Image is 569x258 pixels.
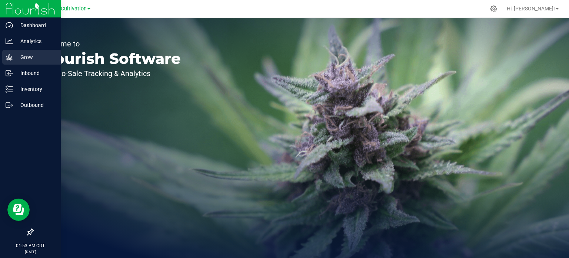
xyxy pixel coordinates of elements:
[6,69,13,77] inline-svg: Inbound
[61,6,87,12] span: Cultivation
[13,21,57,30] p: Dashboard
[13,37,57,46] p: Analytics
[40,51,181,66] p: Flourish Software
[3,242,57,249] p: 01:53 PM CDT
[40,40,181,48] p: Welcome to
[507,6,555,12] span: Hi, [PERSON_NAME]!
[13,85,57,94] p: Inventory
[13,101,57,110] p: Outbound
[489,5,498,12] div: Manage settings
[13,53,57,62] p: Grow
[6,85,13,93] inline-svg: Inventory
[6,22,13,29] inline-svg: Dashboard
[7,199,30,221] iframe: Resource center
[6,101,13,109] inline-svg: Outbound
[40,70,181,77] p: Seed-to-Sale Tracking & Analytics
[6,37,13,45] inline-svg: Analytics
[3,249,57,255] p: [DATE]
[13,69,57,78] p: Inbound
[6,53,13,61] inline-svg: Grow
